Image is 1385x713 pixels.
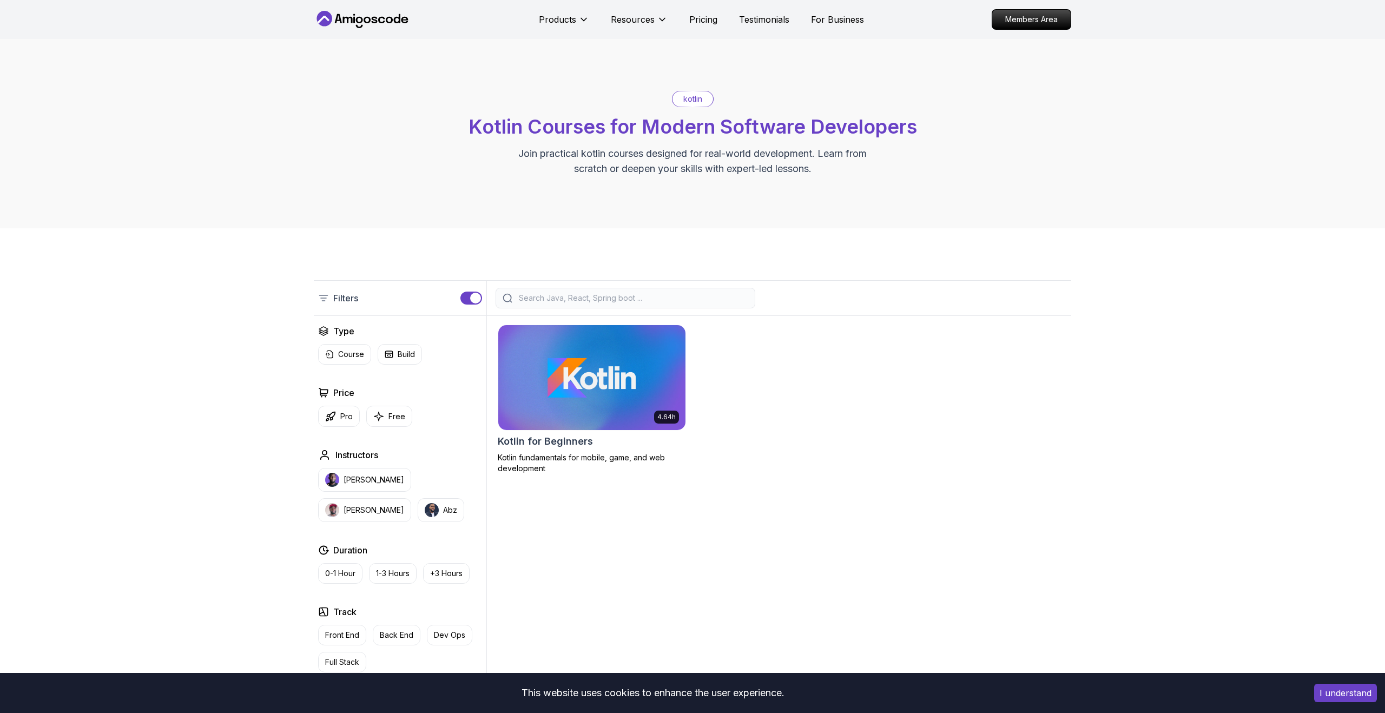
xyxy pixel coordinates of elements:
button: Pro [318,406,360,427]
div: This website uses cookies to enhance the user experience. [8,681,1298,705]
img: instructor img [325,473,339,487]
p: Pro [340,411,353,422]
p: Front End [325,630,359,641]
img: Kotlin for Beginners card [498,325,685,430]
img: instructor img [325,503,339,517]
button: Course [318,344,371,365]
p: kotlin [683,94,702,104]
p: [PERSON_NAME] [344,505,404,516]
button: 0-1 Hour [318,563,362,584]
p: Build [398,349,415,360]
button: instructor imgAbz [418,498,464,522]
p: +3 Hours [430,568,463,579]
button: Dev Ops [427,625,472,645]
button: Build [378,344,422,365]
h2: Track [333,605,357,618]
h2: Type [333,325,354,338]
button: Full Stack [318,652,366,672]
a: Members Area [992,9,1071,30]
p: Course [338,349,364,360]
button: Accept cookies [1314,684,1377,702]
h2: Duration [333,544,367,557]
p: Back End [380,630,413,641]
p: Abz [443,505,457,516]
p: Resources [611,13,655,26]
button: 1-3 Hours [369,563,417,584]
button: instructor img[PERSON_NAME] [318,498,411,522]
input: Search Java, React, Spring boot ... [517,293,748,303]
button: Back End [373,625,420,645]
a: For Business [811,13,864,26]
p: Join practical kotlin courses designed for real-world development. Learn from scratch or deepen y... [511,146,874,176]
button: instructor img[PERSON_NAME] [318,468,411,492]
h2: Instructors [335,448,378,461]
a: Pricing [689,13,717,26]
p: 4.64h [657,413,676,421]
a: Testimonials [739,13,789,26]
p: Free [388,411,405,422]
p: [PERSON_NAME] [344,474,404,485]
p: Kotlin fundamentals for mobile, game, and web development [498,452,686,474]
p: Members Area [992,10,1071,29]
h2: Kotlin for Beginners [498,434,593,449]
span: Kotlin Courses for Modern Software Developers [469,115,917,138]
p: 1-3 Hours [376,568,410,579]
h2: Price [333,386,354,399]
button: Resources [611,13,668,35]
p: Filters [333,292,358,305]
a: Kotlin for Beginners card4.64hKotlin for BeginnersKotlin fundamentals for mobile, game, and web d... [498,325,686,474]
p: 0-1 Hour [325,568,355,579]
p: Products [539,13,576,26]
button: Products [539,13,589,35]
p: Dev Ops [434,630,465,641]
img: instructor img [425,503,439,517]
button: Free [366,406,412,427]
p: Full Stack [325,657,359,668]
button: +3 Hours [423,563,470,584]
button: Front End [318,625,366,645]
